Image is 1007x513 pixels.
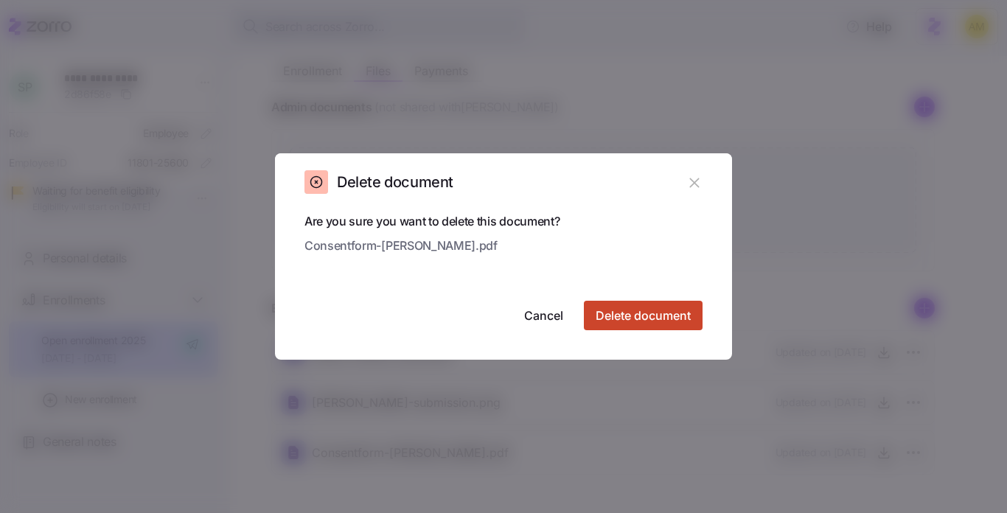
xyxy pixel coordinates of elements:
span: Delete document [596,307,691,324]
button: Cancel [512,301,575,330]
span: Are you sure you want to delete this document? [304,212,703,259]
span: Consentform-[PERSON_NAME].pdf [304,237,498,255]
button: Delete document [584,301,703,330]
span: Cancel [524,307,563,324]
h2: Delete document [337,172,453,192]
